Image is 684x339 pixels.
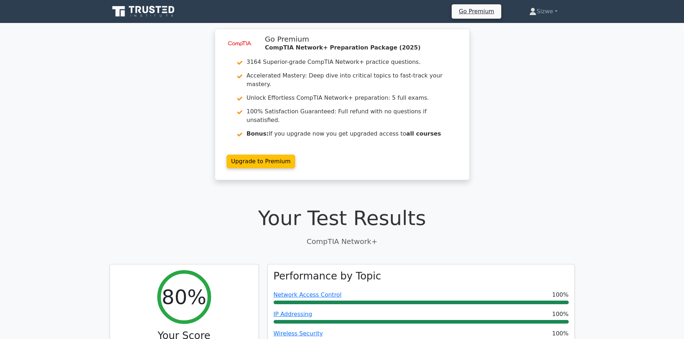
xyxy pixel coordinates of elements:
[274,291,342,298] a: Network Access Control
[552,310,569,319] span: 100%
[162,285,206,309] h2: 80%
[512,4,574,19] a: Sizwe
[552,329,569,338] span: 100%
[227,155,296,168] a: Upgrade to Premium
[274,270,381,282] h3: Performance by Topic
[274,330,323,337] a: Wireless Security
[274,311,312,317] a: IP Addressing
[110,206,575,230] h1: Your Test Results
[110,236,575,247] p: CompTIA Network+
[552,291,569,299] span: 100%
[455,6,498,16] a: Go Premium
